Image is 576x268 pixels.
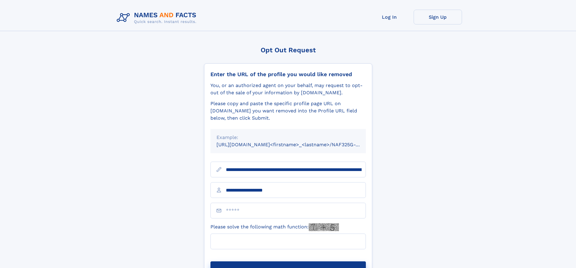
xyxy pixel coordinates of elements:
[216,142,377,147] small: [URL][DOMAIN_NAME]<firstname>_<lastname>/NAF325G-xxxxxxxx
[210,100,366,122] div: Please copy and paste the specific profile page URL on [DOMAIN_NAME] you want removed into the Pr...
[210,82,366,96] div: You, or an authorized agent on your behalf, may request to opt-out of the sale of your informatio...
[114,10,201,26] img: Logo Names and Facts
[204,46,372,54] div: Opt Out Request
[210,71,366,78] div: Enter the URL of the profile you would like removed
[210,223,339,231] label: Please solve the following math function:
[365,10,414,24] a: Log In
[414,10,462,24] a: Sign Up
[216,134,360,141] div: Example:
